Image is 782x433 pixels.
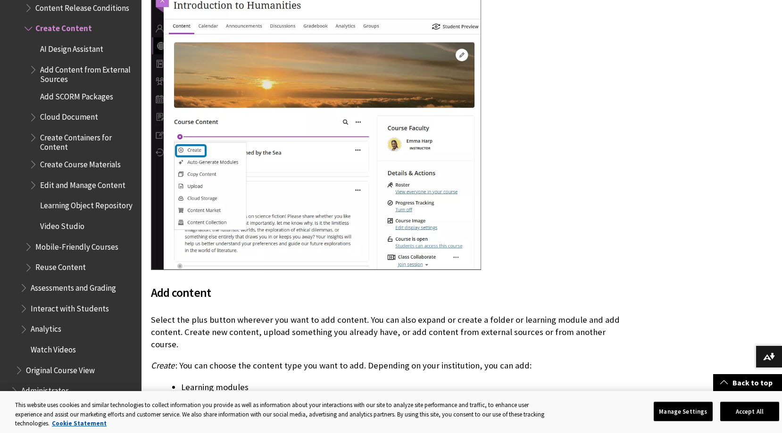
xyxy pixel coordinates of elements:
[21,383,68,396] span: Administrator
[40,177,125,190] span: Edit and Manage Content
[40,156,121,169] span: Create Course Materials
[151,359,633,372] p: : You can choose the content type you want to add. Depending on your institution, you can add:
[40,41,103,54] span: AI Design Assistant
[40,130,135,152] span: Create Containers for Content
[40,109,98,122] span: Cloud Document
[40,62,135,84] span: Add Content from External Sources
[35,21,92,33] span: Create Content
[31,301,109,313] span: Interact with Students
[713,374,782,392] a: Back to top
[654,401,713,421] button: Manage Settings
[181,381,633,394] li: Learning modules
[35,239,118,252] span: Mobile-Friendly Courses
[35,260,86,272] span: Reuse Content
[151,285,211,300] span: Add content
[151,314,633,351] p: Select the plus button wherever you want to add content. You can also expand or create a folder o...
[151,360,175,371] span: Create
[40,218,84,231] span: Video Studio
[52,419,107,427] a: More information about your privacy, opens in a new tab
[40,89,113,101] span: Add SCORM Packages
[31,321,61,334] span: Analytics
[40,198,133,211] span: Learning Object Repository
[31,342,76,354] span: Watch Videos
[31,280,116,293] span: Assessments and Grading
[26,362,95,375] span: Original Course View
[15,400,548,428] div: This website uses cookies and similar technologies to collect information you provide as well as ...
[720,401,779,421] button: Accept All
